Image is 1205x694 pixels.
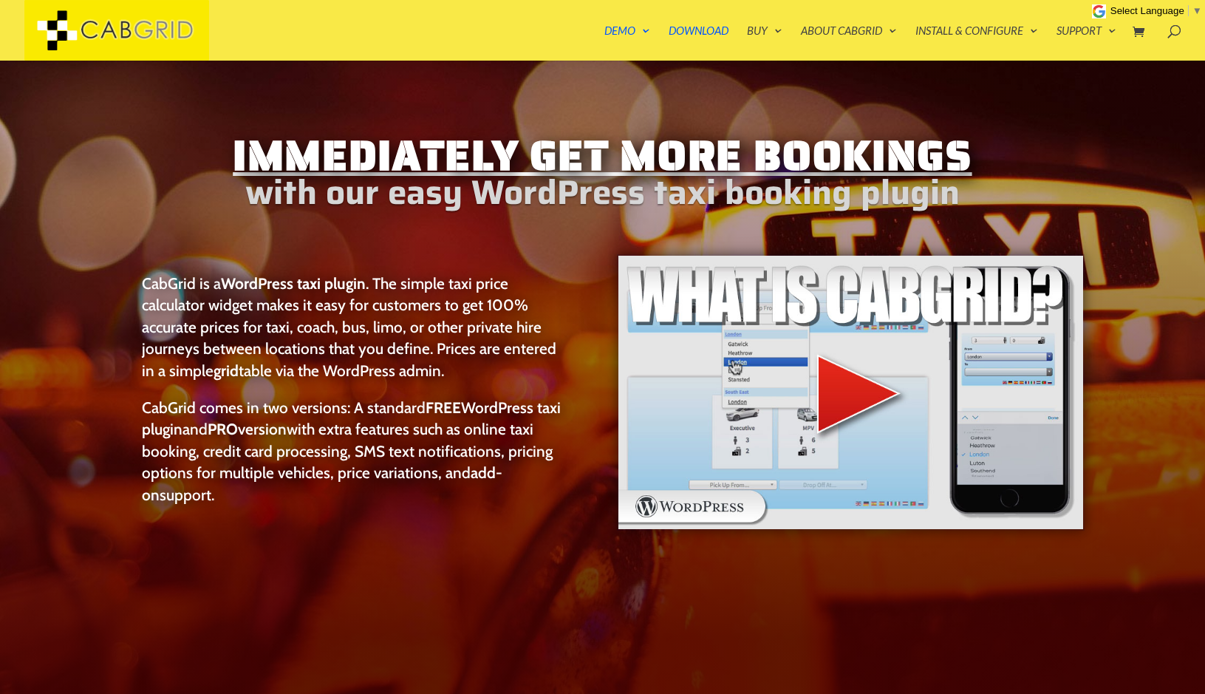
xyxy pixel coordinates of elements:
a: add-on [142,463,502,503]
span: ▼ [1192,5,1202,16]
h2: with our easy WordPress taxi booking plugin [120,186,1085,206]
a: About CabGrid [801,25,897,61]
strong: grid [214,361,239,380]
img: WordPress taxi booking plugin Intro Video [617,254,1085,531]
a: Install & Configure [915,25,1038,61]
strong: WordPress taxi plugin [221,274,366,293]
a: Demo [604,25,650,61]
a: FREEWordPress taxi plugin [142,398,561,438]
a: Select Language​ [1110,5,1202,16]
p: CabGrid is a . The simple taxi price calculator widget makes it easy for customers to get 100% ac... [142,273,567,397]
strong: FREE [426,398,461,417]
strong: PRO [208,420,238,438]
a: Support [1056,25,1116,61]
a: Buy [747,25,782,61]
a: WordPress taxi booking plugin Intro Video [617,519,1085,534]
span: ​ [1188,5,1189,16]
span: Select Language [1110,5,1184,16]
h1: Immediately Get More Bookings [120,133,1085,186]
a: CabGrid Taxi Plugin [24,21,209,36]
a: PROversion [208,420,287,438]
iframe: chat widget [1143,635,1190,679]
p: CabGrid comes in two versions: A standard and with extra features such as online taxi booking, cr... [142,397,567,506]
a: Download [669,25,728,61]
